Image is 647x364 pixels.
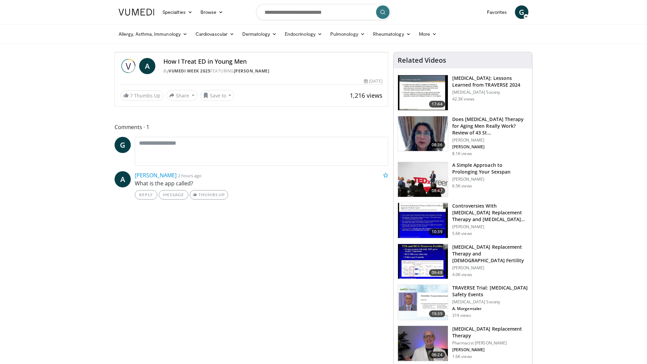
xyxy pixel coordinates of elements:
[398,116,528,156] a: 08:36 Does [MEDICAL_DATA] Therapy for Aging Men Really Work? Review of 43 St… [PERSON_NAME] [PERS...
[326,27,369,41] a: Pulmonology
[256,4,391,20] input: Search topics, interventions
[168,68,210,74] a: Vumedi Week 2025
[159,190,188,200] a: Message
[452,354,472,359] p: 1.6K views
[139,58,155,74] a: A
[135,172,177,179] a: [PERSON_NAME]
[281,27,326,41] a: Endocrinology
[398,284,528,320] a: 19:39 TRAVERSE Trial: [MEDICAL_DATA] Safety Events [MEDICAL_DATA] Society A. Morgentaler 319 views
[452,96,474,102] p: 42.3K views
[115,27,191,41] a: Allergy, Asthma, Immunology
[429,269,445,276] span: 09:48
[429,310,445,317] span: 19:39
[115,52,388,53] video-js: Video Player
[115,123,388,131] span: Comments 1
[452,347,528,353] p: [PERSON_NAME]
[238,27,281,41] a: Dermatology
[452,244,528,264] h3: [MEDICAL_DATA] Replacement Therapy and [DEMOGRAPHIC_DATA] Fertility
[398,326,448,361] img: e23de6d5-b3cf-4de1-8780-c4eec047bbc0.150x105_q85_crop-smart_upscale.jpg
[120,90,163,101] a: 7 Thumbs Up
[452,162,528,175] h3: A Simple Approach to Prolonging Your Sexspan
[196,5,227,19] a: Browse
[415,27,441,41] a: More
[200,90,235,101] button: Save to
[190,190,228,200] a: Thumbs Up
[119,9,154,16] img: VuMedi Logo
[398,56,446,64] h4: Related Videos
[452,203,528,223] h3: Controversies With [MEDICAL_DATA] Replacement Therapy and [MEDICAL_DATA] Can…
[452,224,528,230] p: [PERSON_NAME]
[398,116,448,151] img: 4d4bce34-7cbb-4531-8d0c-5308a71d9d6c.150x105_q85_crop-smart_upscale.jpg
[120,58,136,74] img: Vumedi Week 2025
[452,144,528,150] p: [PERSON_NAME]
[452,138,528,143] p: [PERSON_NAME]
[452,231,472,236] p: 5.6K views
[452,326,528,339] h3: [MEDICAL_DATA] Replacement Therapy
[398,326,528,361] a: 06:24 [MEDICAL_DATA] Replacement Therapy Pharmacist [PERSON_NAME] [PERSON_NAME] 1.6K views
[429,187,445,194] span: 08:47
[452,284,528,298] h3: TRAVERSE Trial: [MEDICAL_DATA] Safety Events
[158,5,196,19] a: Specialties
[398,285,448,320] img: 9812f22f-d817-4923-ae6c-a42f6b8f1c21.png.150x105_q85_crop-smart_upscale.png
[452,340,528,346] p: Pharmacist [PERSON_NAME]
[115,137,131,153] a: G
[452,272,472,277] p: 4.0K views
[163,68,382,74] div: By FEATURING
[369,27,415,41] a: Rheumatology
[483,5,511,19] a: Favorites
[163,58,382,65] h4: How I Treat ED in Young Men
[191,27,238,41] a: Cardiovascular
[398,75,448,110] img: 1317c62a-2f0d-4360-bee0-b1bff80fed3c.150x105_q85_crop-smart_upscale.jpg
[178,173,202,179] small: 2 hours ago
[115,171,131,187] a: A
[452,116,528,136] h3: Does [MEDICAL_DATA] Therapy for Aging Men Really Work? Review of 43 St…
[452,313,471,318] p: 319 views
[130,92,133,99] span: 7
[452,265,528,271] p: [PERSON_NAME]
[398,203,448,238] img: 418933e4-fe1c-4c2e-be56-3ce3ec8efa3b.150x105_q85_crop-smart_upscale.jpg
[398,203,528,238] a: 10:39 Controversies With [MEDICAL_DATA] Replacement Therapy and [MEDICAL_DATA] Can… [PERSON_NAME]...
[398,75,528,111] a: 17:44 [MEDICAL_DATA]: Lessons Learned from TRAVERSE 2024 [MEDICAL_DATA] Society 42.3K views
[452,306,528,311] p: A. Morgentaler
[398,162,448,197] img: c4bd4661-e278-4c34-863c-57c104f39734.150x105_q85_crop-smart_upscale.jpg
[452,177,528,182] p: [PERSON_NAME]
[135,190,157,200] a: Reply
[429,101,445,108] span: 17:44
[452,299,528,305] p: [MEDICAL_DATA] Society
[452,151,472,156] p: 8.1K views
[135,179,388,187] p: What is the app called?
[398,244,528,279] a: 09:48 [MEDICAL_DATA] Replacement Therapy and [DEMOGRAPHIC_DATA] Fertility [PERSON_NAME] 4.0K views
[398,162,528,198] a: 08:47 A Simple Approach to Prolonging Your Sexspan [PERSON_NAME] 6.5K views
[452,183,472,189] p: 6.5K views
[364,78,382,84] div: [DATE]
[515,5,528,19] a: G
[452,90,528,95] p: [MEDICAL_DATA] Society
[429,142,445,148] span: 08:36
[429,352,445,358] span: 06:24
[452,75,528,88] h3: [MEDICAL_DATA]: Lessons Learned from TRAVERSE 2024
[398,244,448,279] img: 58e29ddd-d015-4cd9-bf96-f28e303b730c.150x105_q85_crop-smart_upscale.jpg
[350,91,382,99] span: 1,216 views
[166,90,197,101] button: Share
[234,68,270,74] a: [PERSON_NAME]
[429,229,445,235] span: 10:39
